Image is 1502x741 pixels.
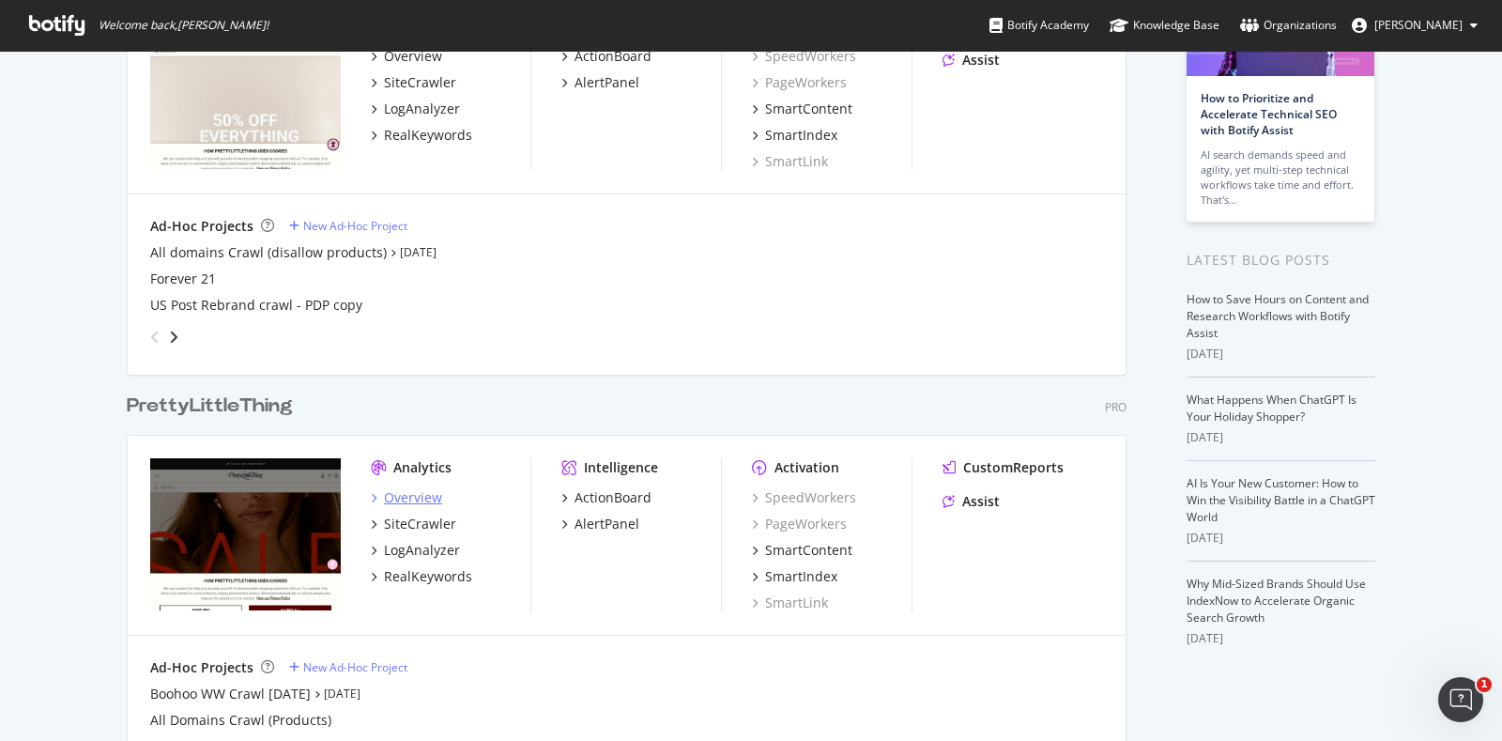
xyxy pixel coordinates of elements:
a: How to Prioritize and Accelerate Technical SEO with Botify Assist [1201,90,1337,138]
a: Overview [371,47,442,66]
a: SmartLink [752,152,828,171]
div: [DATE] [1187,346,1375,363]
a: New Ad-Hoc Project [289,659,407,675]
a: AI Is Your New Customer: How to Win the Visibility Battle in a ChatGPT World [1187,475,1375,525]
div: Assist [962,51,1000,69]
div: AI search demands speed and agility, yet multi-step technical workflows take time and effort. Tha... [1201,147,1360,208]
a: New Ad-Hoc Project [289,218,407,234]
a: LogAnalyzer [371,541,460,560]
div: angle-right [167,328,180,347]
a: Overview [371,488,442,507]
a: PageWorkers [752,73,847,92]
div: RealKeywords [384,126,472,145]
div: RealKeywords [384,567,472,586]
a: All Domains Crawl (Products) [150,711,331,730]
a: SmartIndex [752,567,837,586]
div: Analytics [393,458,452,477]
img: prettylittlething.us [150,17,341,169]
a: What Happens When ChatGPT Is Your Holiday Shopper? [1187,392,1356,425]
a: SiteCrawler [371,73,456,92]
img: Prettylittlething.com [150,458,341,610]
a: SmartLink [752,594,828,612]
div: ActionBoard [575,488,651,507]
div: LogAnalyzer [384,100,460,118]
a: Why Mid-Sized Brands Should Use IndexNow to Accelerate Organic Search Growth [1187,576,1366,625]
a: SmartContent [752,100,852,118]
a: AlertPanel [561,73,639,92]
a: LogAnalyzer [371,100,460,118]
div: Ad-Hoc Projects [150,217,253,236]
div: Overview [384,47,442,66]
a: PageWorkers [752,515,847,533]
a: Boohoo WW Crawl [DATE] [150,685,311,703]
a: Assist [943,492,1000,511]
span: Martha Williams [1374,17,1463,33]
div: Knowledge Base [1110,16,1219,35]
a: RealKeywords [371,567,472,586]
div: angle-left [143,322,167,352]
div: New Ad-Hoc Project [303,659,407,675]
a: ActionBoard [561,47,651,66]
a: US Post Rebrand crawl - PDP copy [150,296,362,315]
a: Assist [943,51,1000,69]
a: AlertPanel [561,515,639,533]
a: CustomReports [943,458,1064,477]
div: [DATE] [1187,429,1375,446]
div: CustomReports [963,458,1064,477]
a: SpeedWorkers [752,47,856,66]
a: How to Save Hours on Content and Research Workflows with Botify Assist [1187,291,1369,341]
span: 1 [1477,677,1492,692]
a: RealKeywords [371,126,472,145]
iframe: Intercom live chat [1438,677,1483,722]
div: Ad-Hoc Projects [150,658,253,677]
div: ActionBoard [575,47,651,66]
a: All domains Crawl (disallow products) [150,243,387,262]
div: PrettyLittleThing [127,393,293,420]
a: [DATE] [400,244,437,260]
div: SmartContent [765,541,852,560]
div: SiteCrawler [384,515,456,533]
a: ActionBoard [561,488,651,507]
span: Welcome back, [PERSON_NAME] ! [99,18,268,33]
a: SiteCrawler [371,515,456,533]
a: [DATE] [324,686,360,702]
div: Activation [774,458,839,477]
a: SpeedWorkers [752,488,856,507]
a: SmartIndex [752,126,837,145]
div: Overview [384,488,442,507]
a: SmartContent [752,541,852,560]
div: Botify Academy [989,16,1089,35]
button: [PERSON_NAME] [1337,10,1493,40]
div: LogAnalyzer [384,541,460,560]
div: SmartContent [765,100,852,118]
div: Latest Blog Posts [1187,250,1375,270]
div: SiteCrawler [384,73,456,92]
div: [DATE] [1187,530,1375,547]
div: New Ad-Hoc Project [303,218,407,234]
div: [DATE] [1187,630,1375,647]
a: PrettyLittleThing [127,393,300,420]
div: Organizations [1240,16,1337,35]
div: SmartIndex [765,126,837,145]
div: AlertPanel [575,73,639,92]
div: Intelligence [584,458,658,477]
a: Forever 21 [150,270,216,288]
div: SmartIndex [765,567,837,586]
div: Assist [962,492,1000,511]
div: AlertPanel [575,515,639,533]
div: Pro [1105,399,1126,415]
